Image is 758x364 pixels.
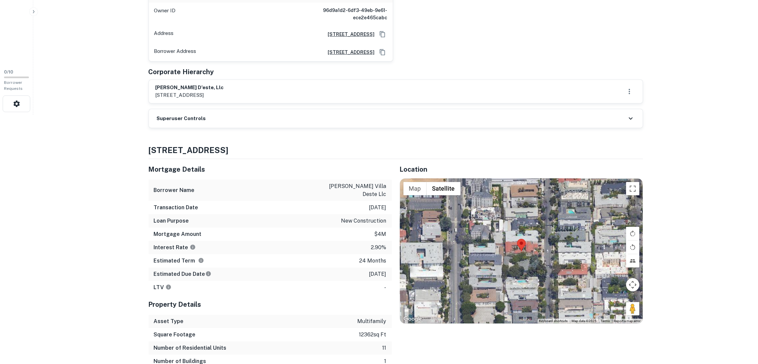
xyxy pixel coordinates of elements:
[149,164,392,174] h5: Mortgage Details
[154,270,211,278] h6: Estimated Due Date
[382,344,386,352] p: 11
[539,319,568,323] button: Keyboard shortcuts
[323,49,375,56] a: [STREET_ADDRESS]
[154,217,189,225] h6: Loan Purpose
[156,84,224,91] h6: [PERSON_NAME] d'este, llc
[725,311,758,343] iframe: Chat Widget
[360,257,386,265] p: 24 months
[154,29,174,39] p: Address
[154,204,198,212] h6: Transaction Date
[378,47,387,57] button: Copy Address
[190,244,196,250] svg: The interest rates displayed on the website are for informational purposes only and may be report...
[572,319,597,323] span: Map data ©2025
[327,182,386,198] p: [PERSON_NAME] villa deste llc
[149,144,643,156] h4: [STREET_ADDRESS]
[198,258,204,264] svg: Term is based on a standard schedule for this type of loan.
[369,270,386,278] p: [DATE]
[626,254,639,268] button: Tilt map
[154,283,171,291] h6: LTV
[154,7,176,21] p: Owner ID
[359,331,386,339] p: 12362 sq ft
[626,227,639,240] button: Rotate map clockwise
[626,182,639,195] button: Toggle fullscreen view
[375,230,386,238] p: $4m
[154,331,196,339] h6: Square Footage
[358,317,386,325] p: multifamily
[154,317,184,325] h6: Asset Type
[205,271,211,277] svg: Estimate is based on a standard schedule for this type of loan.
[4,70,13,75] span: 0 / 10
[157,115,206,122] h6: Superuser Controls
[601,319,610,323] a: Terms
[341,217,386,225] p: new construction
[614,319,641,323] a: Report a map error
[154,244,196,252] h6: Interest Rate
[149,299,392,309] h5: Property Details
[378,29,387,39] button: Copy Address
[626,302,639,315] button: Drag Pegman onto the map to open Street View
[156,91,224,99] p: [STREET_ADDRESS]
[402,315,424,323] a: Open this area in Google Maps (opens a new window)
[149,67,214,77] h5: Corporate Hierarchy
[154,344,227,352] h6: Number of Residential Units
[626,278,639,291] button: Map camera controls
[165,284,171,290] svg: LTVs displayed on the website are for informational purposes only and may be reported incorrectly...
[403,182,427,195] button: Show street map
[154,257,204,265] h6: Estimated Term
[402,315,424,323] img: Google
[154,47,196,57] p: Borrower Address
[400,164,643,174] h5: Location
[626,241,639,254] button: Rotate map counterclockwise
[154,186,195,194] h6: Borrower Name
[371,244,386,252] p: 2.90%
[308,7,387,21] h6: 96d9a1d2-6df3-49eb-9e61-ece2e465cabc
[427,182,461,195] button: Show satellite imagery
[4,80,23,91] span: Borrower Requests
[369,204,386,212] p: [DATE]
[384,283,386,291] p: -
[323,31,375,38] a: [STREET_ADDRESS]
[154,230,202,238] h6: Mortgage Amount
